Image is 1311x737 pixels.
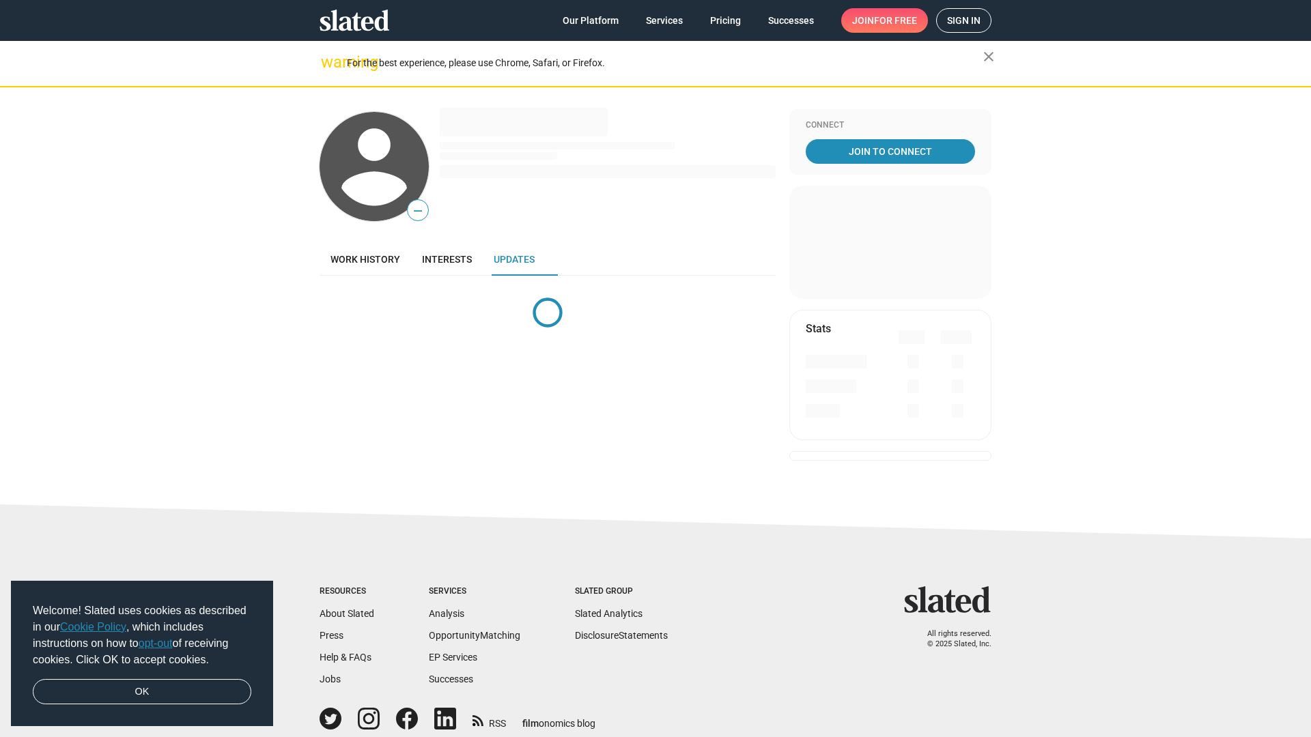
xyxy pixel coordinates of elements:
span: Sign in [947,9,981,32]
a: Successes [429,674,473,684]
span: Join [852,8,917,33]
a: EP Services [429,652,477,663]
a: DisclosureStatements [575,630,668,641]
a: Our Platform [552,8,630,33]
a: Help & FAQs [320,652,371,663]
a: Sign in [936,8,991,33]
span: Services [646,8,683,33]
a: Successes [757,8,825,33]
a: filmonomics blog [522,706,595,730]
span: Successes [768,8,814,33]
a: Join To Connect [806,139,975,164]
a: dismiss cookie message [33,679,251,705]
a: Interests [411,243,483,276]
div: For the best experience, please use Chrome, Safari, or Firefox. [347,54,983,72]
a: RSS [473,709,506,730]
a: opt-out [139,637,173,649]
a: Joinfor free [841,8,928,33]
span: Interests [422,254,472,265]
a: Work history [320,243,411,276]
a: Services [635,8,694,33]
a: Slated Analytics [575,608,643,619]
span: Updates [494,254,535,265]
a: Pricing [699,8,752,33]
div: cookieconsent [11,581,273,727]
mat-icon: warning [321,54,337,70]
span: Work history [330,254,400,265]
span: Join To Connect [808,139,972,164]
p: All rights reserved. © 2025 Slated, Inc. [913,629,991,649]
div: Connect [806,120,975,131]
mat-icon: close [981,48,997,65]
mat-card-title: Stats [806,321,831,336]
span: — [408,202,428,220]
div: Resources [320,586,374,597]
a: Press [320,630,343,641]
a: Cookie Policy [60,621,126,633]
a: Updates [483,243,546,276]
a: Analysis [429,608,464,619]
span: Welcome! Slated uses cookies as described in our , which includes instructions on how to of recei... [33,603,251,668]
div: Services [429,586,520,597]
span: Our Platform [563,8,619,33]
a: OpportunityMatching [429,630,520,641]
span: film [522,718,539,729]
span: for free [874,8,917,33]
div: Slated Group [575,586,668,597]
span: Pricing [710,8,741,33]
a: Jobs [320,674,341,684]
a: About Slated [320,608,374,619]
